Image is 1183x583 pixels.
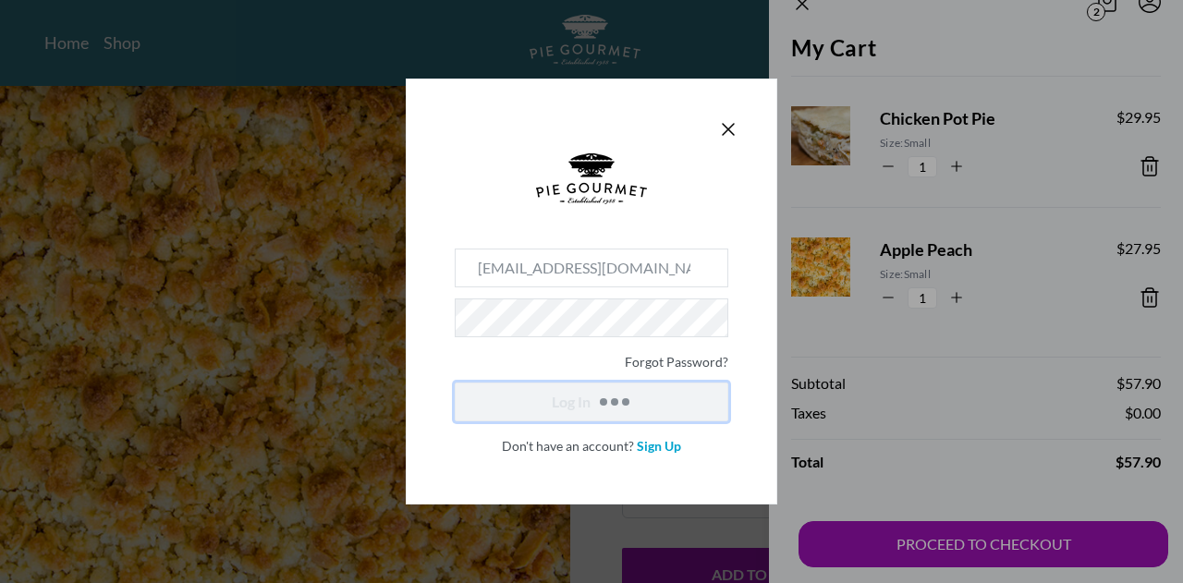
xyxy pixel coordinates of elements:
span: Don't have an account? [502,438,634,454]
input: Open Keeper Popup [455,249,728,287]
button: Close panel [717,118,739,140]
a: Sign Up [637,438,681,454]
a: Forgot Password? [625,354,728,370]
button: Log In [455,383,728,421]
input: Open Keeper Popup [455,298,728,336]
